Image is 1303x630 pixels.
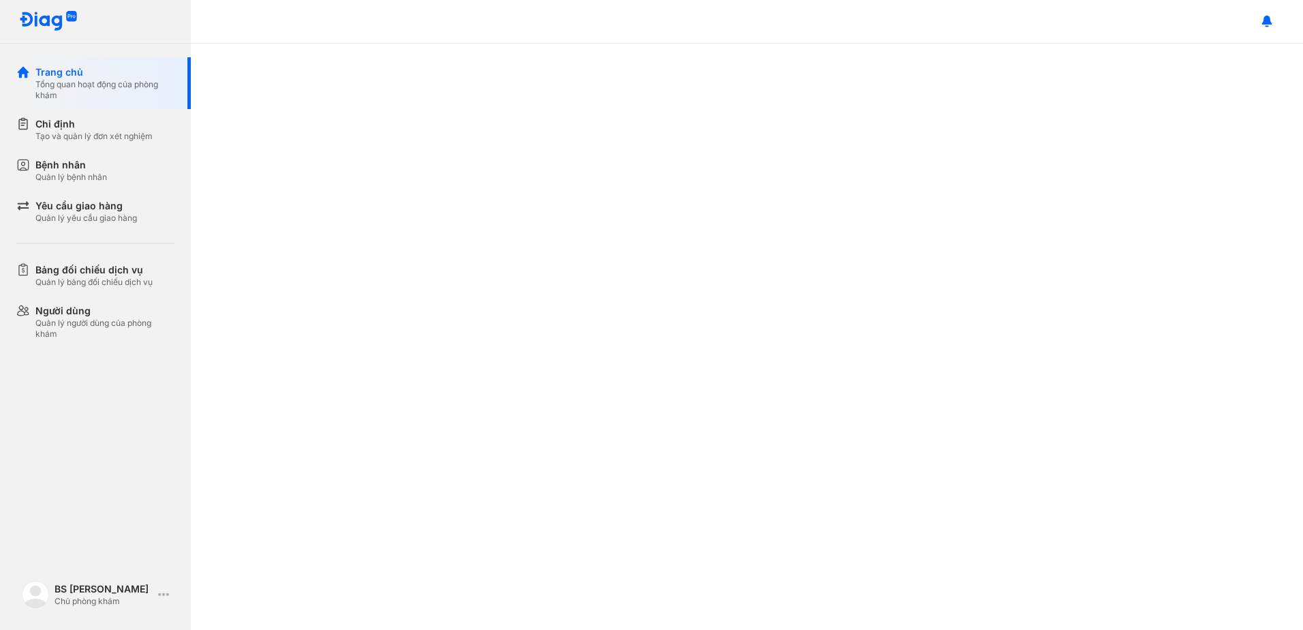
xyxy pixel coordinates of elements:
div: Tạo và quản lý đơn xét nghiệm [35,131,153,142]
div: Quản lý yêu cầu giao hàng [35,213,137,224]
div: Chỉ định [35,117,153,131]
div: Quản lý bệnh nhân [35,172,107,183]
div: Tổng quan hoạt động của phòng khám [35,79,174,101]
div: Quản lý người dùng của phòng khám [35,318,174,340]
img: logo [19,11,78,32]
div: Yêu cầu giao hàng [35,199,137,213]
div: Trang chủ [35,65,174,79]
div: Người dùng [35,304,174,318]
div: Bảng đối chiếu dịch vụ [35,263,153,277]
img: logo [22,581,49,608]
div: BS [PERSON_NAME] [55,582,153,596]
div: Quản lý bảng đối chiếu dịch vụ [35,277,153,288]
div: Bệnh nhân [35,158,107,172]
div: Chủ phòng khám [55,596,153,607]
